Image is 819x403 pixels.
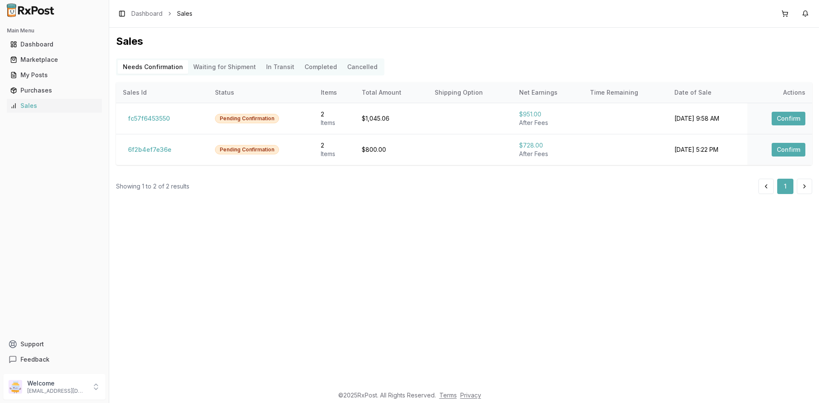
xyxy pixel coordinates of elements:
[131,9,192,18] nav: breadcrumb
[118,60,188,74] button: Needs Confirmation
[460,391,481,399] a: Privacy
[362,145,421,154] div: $800.00
[355,82,428,103] th: Total Amount
[668,82,747,103] th: Date of Sale
[321,150,348,158] div: Item s
[674,114,741,123] div: [DATE] 9:58 AM
[3,99,105,113] button: Sales
[439,391,457,399] a: Terms
[777,179,793,194] button: 1
[123,112,175,125] button: fc57f6453550
[3,53,105,67] button: Marketplace
[27,379,87,388] p: Welcome
[3,38,105,51] button: Dashboard
[123,143,177,157] button: 6f2b4ef7e36e
[772,112,805,125] button: Confirm
[772,143,805,157] button: Confirm
[188,60,261,74] button: Waiting for Shipment
[7,37,102,52] a: Dashboard
[116,82,208,103] th: Sales Id
[215,114,279,123] div: Pending Confirmation
[3,336,105,352] button: Support
[27,388,87,394] p: [EMAIL_ADDRESS][DOMAIN_NAME]
[321,110,348,119] div: 2
[299,60,342,74] button: Completed
[20,355,49,364] span: Feedback
[428,82,512,103] th: Shipping Option
[7,98,102,113] a: Sales
[10,101,99,110] div: Sales
[7,83,102,98] a: Purchases
[519,119,577,127] div: After Fees
[362,114,421,123] div: $1,045.06
[519,110,577,119] div: $951.00
[10,86,99,95] div: Purchases
[10,40,99,49] div: Dashboard
[7,67,102,83] a: My Posts
[10,55,99,64] div: Marketplace
[7,27,102,34] h2: Main Menu
[7,52,102,67] a: Marketplace
[10,71,99,79] div: My Posts
[321,119,348,127] div: Item s
[261,60,299,74] button: In Transit
[3,3,58,17] img: RxPost Logo
[747,82,812,103] th: Actions
[9,380,22,394] img: User avatar
[3,352,105,367] button: Feedback
[3,68,105,82] button: My Posts
[3,84,105,97] button: Purchases
[215,145,279,154] div: Pending Confirmation
[583,82,668,103] th: Time Remaining
[208,82,314,103] th: Status
[519,150,577,158] div: After Fees
[512,82,584,103] th: Net Earnings
[519,141,577,150] div: $728.00
[177,9,192,18] span: Sales
[116,182,189,191] div: Showing 1 to 2 of 2 results
[674,145,741,154] div: [DATE] 5:22 PM
[116,35,812,48] h1: Sales
[321,141,348,150] div: 2
[342,60,383,74] button: Cancelled
[131,9,163,18] a: Dashboard
[314,82,355,103] th: Items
